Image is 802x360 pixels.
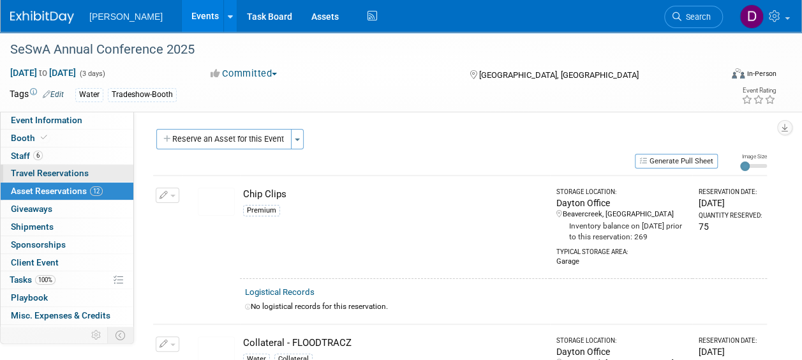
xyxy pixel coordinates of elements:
td: Toggle Event Tabs [108,327,134,343]
span: Client Event [11,257,59,267]
div: SeSwA Annual Conference 2025 [6,38,711,61]
i: Booth reservation complete [41,134,47,141]
div: Chip Clips [243,188,545,201]
a: Search [664,6,723,28]
span: [DATE] [DATE] [10,67,77,79]
a: Client Event [1,254,133,271]
span: Booth [11,133,50,143]
td: Personalize Event Tab Strip [85,327,108,343]
a: Sponsorships [1,236,133,253]
div: Event Format [665,66,776,86]
a: Shipments [1,218,133,236]
div: [DATE] [699,197,762,209]
a: Playbook [1,289,133,306]
div: Quantity Reserved: [699,211,762,220]
span: Giveaways [11,204,52,214]
div: Reservation Date: [699,336,762,345]
a: Tasks100% [1,271,133,289]
div: Premium [243,205,280,216]
div: Dayton Office [556,197,687,209]
td: Tags [10,87,64,102]
div: Typical Storage Area: [556,243,687,257]
img: ExhibitDay [10,11,74,24]
a: Edit [43,90,64,99]
div: Image Size [740,153,767,160]
span: Search [681,12,711,22]
span: Playbook [11,292,48,303]
a: Booth [1,130,133,147]
div: Dayton Office [556,345,687,358]
a: Event Information [1,112,133,129]
a: Logistical Records [245,287,315,297]
span: Staff [11,151,43,161]
a: Misc. Expenses & Credits [1,307,133,324]
img: Format-Inperson.png [732,68,745,79]
button: Reserve an Asset for this Event [156,129,292,149]
button: Committed [206,67,282,80]
a: Staff6 [1,147,133,165]
div: Inventory balance on [DATE] prior to this reservation: 269 [556,220,687,243]
span: [PERSON_NAME] [89,11,163,22]
span: Shipments [11,221,54,232]
button: Generate Pull Sheet [635,154,718,169]
span: Event Information [11,115,82,125]
div: Event Rating [741,87,776,94]
div: Collateral - FLOODTRACZ [243,336,545,350]
span: Misc. Expenses & Credits [11,310,110,320]
div: Beavercreek, [GEOGRAPHIC_DATA] [556,209,687,220]
a: Giveaways [1,200,133,218]
div: No logistical records for this reservation. [245,301,762,312]
div: Water [75,88,103,101]
div: 75 [699,220,762,233]
span: Travel Reservations [11,168,89,178]
span: (3 days) [78,70,105,78]
div: Tradeshow-Booth [108,88,177,101]
a: Asset Reservations12 [1,183,133,200]
div: Reservation Date: [699,188,762,197]
span: Sponsorships [11,239,66,250]
div: Garage [556,257,687,267]
div: [DATE] [699,345,762,358]
span: 100% [35,275,56,285]
img: Dakota Alt [739,4,764,29]
span: 6 [33,151,43,160]
span: Asset Reservations [11,186,103,196]
div: Storage Location: [556,188,687,197]
div: In-Person [746,69,776,79]
div: Storage Location: [556,336,687,345]
span: 12 [90,186,103,196]
a: Travel Reservations [1,165,133,182]
span: [GEOGRAPHIC_DATA], [GEOGRAPHIC_DATA] [479,70,639,80]
img: View Images [198,188,235,216]
span: to [37,68,49,78]
span: Tasks [10,274,56,285]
